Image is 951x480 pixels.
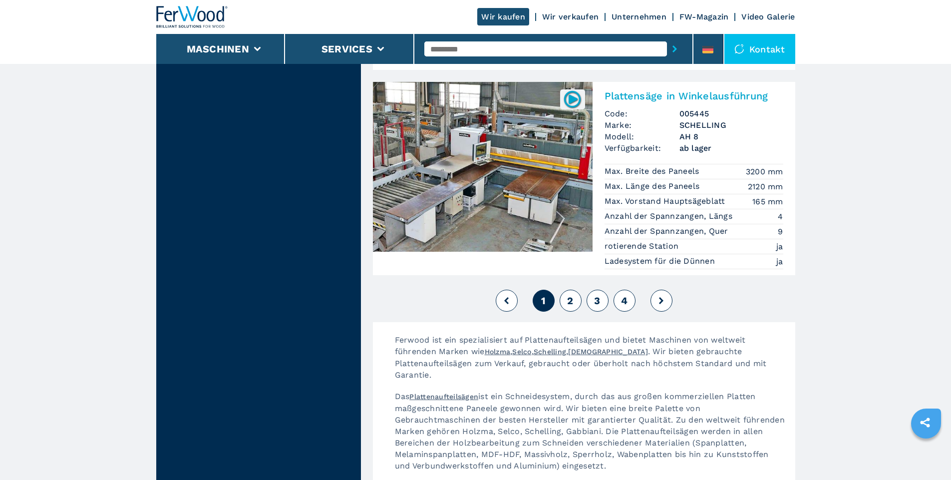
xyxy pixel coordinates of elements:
[567,295,573,307] span: 2
[605,196,728,207] p: Max. Vorstand Hauptsägeblatt
[621,295,628,307] span: 4
[614,290,635,312] button: 4
[776,241,783,252] em: ja
[605,241,681,252] p: rotierende Station
[187,43,249,55] button: Maschinen
[776,256,783,267] em: ja
[373,82,795,275] a: Plattensäge in Winkelausführung SCHELLING AH 8005445Plattensäge in WinkelausführungCode:005445Mar...
[909,435,944,473] iframe: Chat
[541,295,546,307] span: 1
[156,6,228,28] img: Ferwood
[587,290,609,312] button: 3
[748,181,783,192] em: 2120 mm
[373,82,593,252] img: Plattensäge in Winkelausführung SCHELLING AH 8
[605,119,679,131] span: Marke:
[605,211,735,222] p: Anzahl der Spannzangen, Längs
[542,12,599,21] a: Wir verkaufen
[605,108,679,119] span: Code:
[746,166,783,177] em: 3200 mm
[605,226,731,237] p: Anzahl der Spannzangen, Quer
[563,89,582,109] img: 005445
[485,348,511,356] a: Holzma
[560,290,582,312] button: 2
[679,108,783,119] h3: 005445
[741,12,795,21] a: Video Galerie
[752,196,783,207] em: 165 mm
[512,348,531,356] a: Selco
[667,37,682,60] button: submit-button
[913,410,938,435] a: sharethis
[605,131,679,142] span: Modell:
[533,290,555,312] button: 1
[734,44,744,54] img: Kontakt
[778,211,783,222] em: 4
[385,334,795,391] p: Ferwood ist ein spezialisiert auf Plattenaufteilsägen und bietet Maschinen von weltweit führenden...
[605,256,718,267] p: Ladesystem für die Dünnen
[605,181,702,192] p: Max. Länge des Paneels
[679,12,729,21] a: FW-Magazin
[568,348,648,356] a: [DEMOGRAPHIC_DATA]
[724,34,795,64] div: Kontakt
[605,166,702,177] p: Max. Breite des Paneels
[477,8,529,25] a: Wir kaufen
[534,348,566,356] a: Schelling
[594,295,600,307] span: 3
[679,119,783,131] h3: SCHELLING
[605,142,679,154] span: Verfügbarkeit:
[679,131,783,142] h3: AH 8
[778,226,783,237] em: 9
[605,90,783,102] h2: Plattensäge in Winkelausführung
[679,142,783,154] span: ab lager
[321,43,372,55] button: Services
[612,12,666,21] a: Unternehmen
[409,393,478,401] a: Plattenaufteilsägen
